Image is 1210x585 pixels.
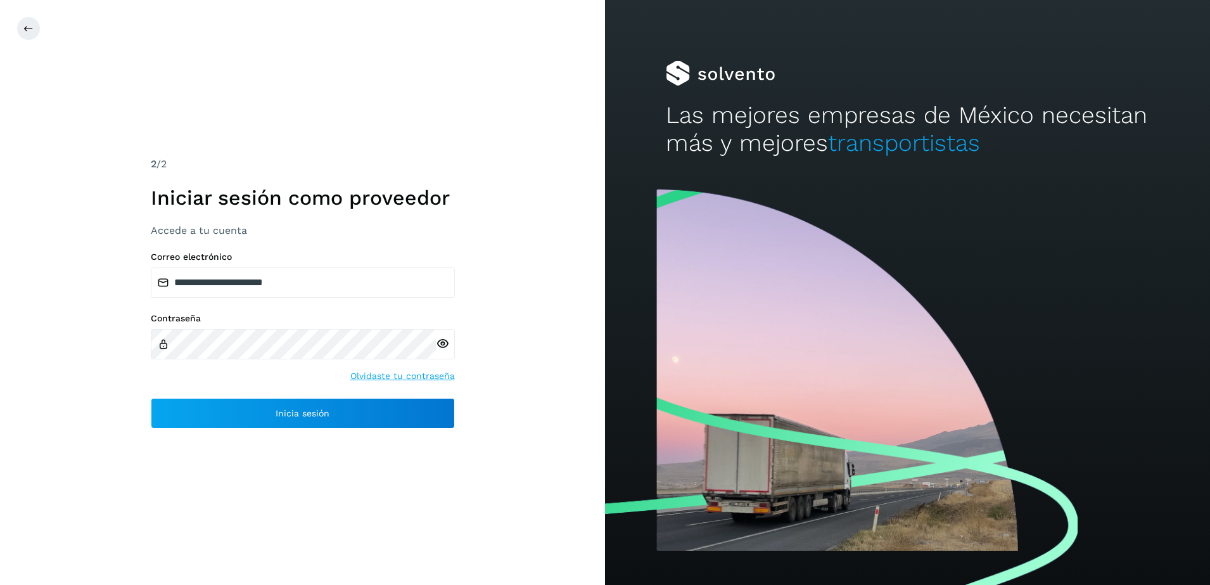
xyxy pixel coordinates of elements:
label: Contraseña [151,313,455,324]
div: /2 [151,157,455,172]
label: Correo electrónico [151,252,455,262]
a: Olvidaste tu contraseña [350,370,455,383]
button: Inicia sesión [151,398,455,428]
h1: Iniciar sesión como proveedor [151,186,455,210]
h3: Accede a tu cuenta [151,224,455,236]
span: Inicia sesión [276,409,329,418]
h2: Las mejores empresas de México necesitan más y mejores [666,101,1150,158]
span: 2 [151,158,156,170]
span: transportistas [828,129,980,157]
